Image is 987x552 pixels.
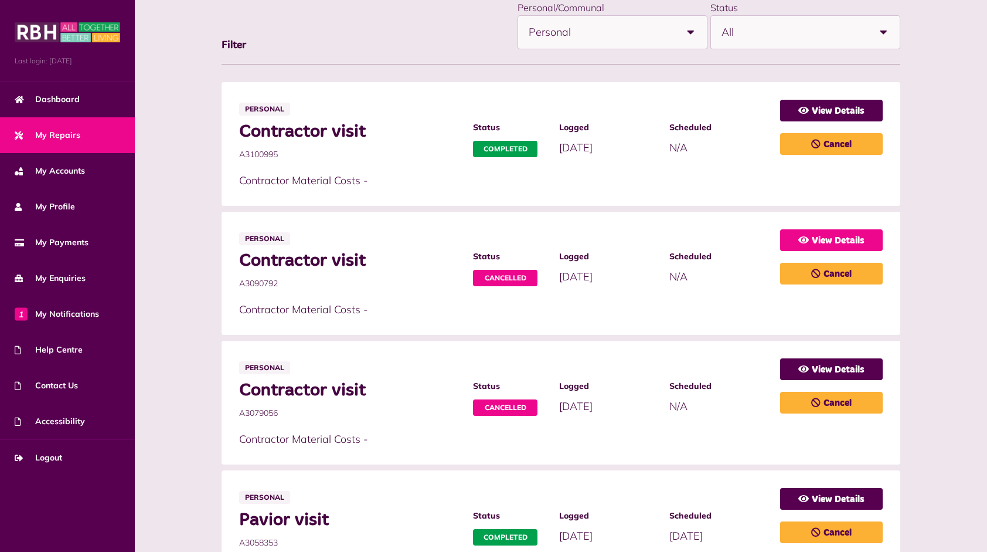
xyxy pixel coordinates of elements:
a: Cancel [780,392,883,414]
span: A3100995 [239,148,462,161]
span: Filter [222,40,246,50]
span: My Notifications [15,308,99,320]
span: Scheduled [669,250,768,263]
span: Logged [559,510,658,522]
a: View Details [780,358,883,380]
span: My Profile [15,201,75,213]
span: N/A [669,141,688,154]
span: Logout [15,452,62,464]
a: Cancel [780,521,883,543]
span: Status [473,380,547,392]
span: Scheduled [669,510,768,522]
span: Last login: [DATE] [15,56,120,66]
label: Status [710,2,738,13]
p: Contractor Material Costs - [239,431,768,447]
a: Cancel [780,133,883,155]
span: Contact Us [15,380,78,392]
span: Contractor visit [239,121,462,143]
span: N/A [669,270,688,283]
span: Help Centre [15,344,83,356]
span: Scheduled [669,121,768,134]
span: Scheduled [669,380,768,392]
span: Status [473,510,547,522]
span: Status [473,121,547,134]
span: A3090792 [239,277,462,290]
span: Logged [559,380,658,392]
span: Cancelled [473,270,537,286]
span: Contractor visit [239,250,462,272]
span: Personal [239,103,290,116]
span: Logged [559,250,658,263]
img: MyRBH [15,21,120,44]
a: View Details [780,229,883,251]
span: Personal [239,361,290,374]
a: Cancel [780,263,883,285]
span: A3058353 [239,537,462,549]
span: Contractor visit [239,380,462,401]
span: [DATE] [559,529,593,543]
span: [DATE] [559,399,593,413]
span: My Enquiries [15,272,86,285]
span: A3079056 [239,407,462,419]
span: Status [473,250,547,263]
p: Contractor Material Costs - [239,302,768,317]
span: N/A [669,399,688,413]
p: Contractor Material Costs - [239,172,768,188]
span: [DATE] [559,141,593,154]
span: My Repairs [15,129,80,141]
span: Pavior visit [239,510,462,531]
a: View Details [780,488,883,510]
span: Completed [473,141,537,157]
span: Personal [529,16,674,49]
span: 1 [15,307,28,320]
span: My Payments [15,236,89,249]
span: Logged [559,121,658,134]
a: View Details [780,100,883,121]
span: All [721,16,867,49]
span: Personal [239,491,290,504]
span: Personal [239,232,290,245]
span: [DATE] [559,270,593,283]
span: Completed [473,529,537,546]
span: Cancelled [473,399,537,416]
span: My Accounts [15,165,85,177]
label: Personal/Communal [518,2,604,13]
span: Dashboard [15,93,80,106]
span: [DATE] [669,529,703,543]
span: Accessibility [15,415,85,428]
